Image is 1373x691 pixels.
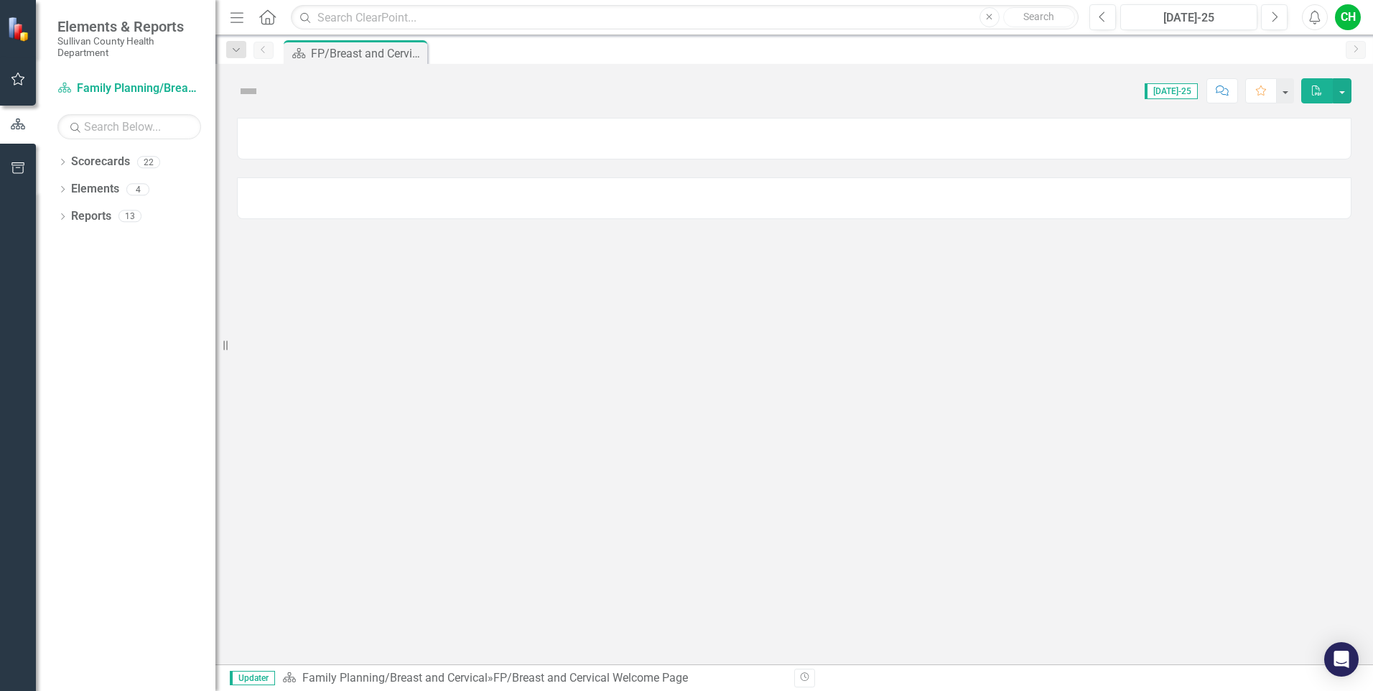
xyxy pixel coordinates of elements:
[311,45,424,62] div: FP/Breast and Cervical Welcome Page
[493,671,688,685] div: FP/Breast and Cervical Welcome Page
[291,5,1079,30] input: Search ClearPoint...
[7,16,33,42] img: ClearPoint Strategy
[302,671,488,685] a: Family Planning/Breast and Cervical
[282,670,783,687] div: »
[230,671,275,685] span: Updater
[57,18,201,35] span: Elements & Reports
[1003,7,1075,27] button: Search
[237,80,260,103] img: Not Defined
[71,181,119,198] a: Elements
[1145,83,1198,99] span: [DATE]-25
[1023,11,1054,22] span: Search
[1324,642,1359,677] div: Open Intercom Messenger
[1125,9,1252,27] div: [DATE]-25
[1120,4,1257,30] button: [DATE]-25
[137,156,160,168] div: 22
[71,154,130,170] a: Scorecards
[57,114,201,139] input: Search Below...
[126,183,149,195] div: 4
[71,208,111,225] a: Reports
[57,35,201,59] small: Sullivan County Health Department
[57,80,201,97] a: Family Planning/Breast and Cervical
[1335,4,1361,30] button: CH
[118,210,141,223] div: 13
